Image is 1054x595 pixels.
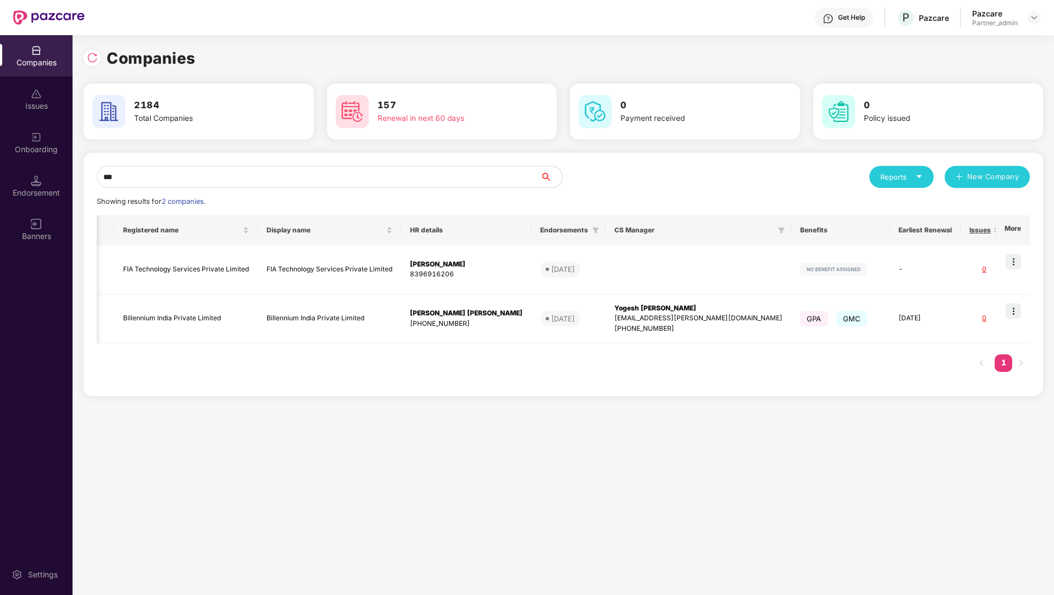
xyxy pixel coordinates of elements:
th: HR details [401,215,531,245]
div: [PERSON_NAME] [PERSON_NAME] [410,308,523,319]
div: Renewal in next 60 days [378,113,516,125]
h1: Companies [107,46,196,70]
span: search [540,173,562,181]
span: left [978,360,985,366]
h3: 0 [864,98,1002,113]
div: [EMAIL_ADDRESS][PERSON_NAME][DOMAIN_NAME] [614,313,783,324]
span: Issues [969,226,991,235]
span: filter [590,224,601,237]
span: Showing results for [97,197,206,205]
div: Pazcare [972,8,1018,19]
div: [PHONE_NUMBER] [410,319,523,329]
th: Issues [961,215,1008,245]
span: P [902,11,909,24]
div: Yogesh [PERSON_NAME] [614,303,783,314]
span: Endorsements [540,226,588,235]
span: Display name [267,226,384,235]
div: [PHONE_NUMBER] [614,324,783,334]
span: right [1018,360,1024,366]
img: svg+xml;base64,PHN2ZyB4bWxucz0iaHR0cDovL3d3dy53My5vcmcvMjAwMC9zdmciIHdpZHRoPSI2MCIgaGVpZ2h0PSI2MC... [336,95,369,128]
h3: 2184 [134,98,273,113]
div: Get Help [838,13,865,22]
span: New Company [967,171,1019,182]
img: svg+xml;base64,PHN2ZyBpZD0iUmVsb2FkLTMyeDMyIiB4bWxucz0iaHR0cDovL3d3dy53My5vcmcvMjAwMC9zdmciIHdpZH... [87,52,98,63]
img: icon [1006,254,1021,269]
div: Pazcare [919,13,949,23]
img: svg+xml;base64,PHN2ZyB4bWxucz0iaHR0cDovL3d3dy53My5vcmcvMjAwMC9zdmciIHdpZHRoPSI2MCIgaGVpZ2h0PSI2MC... [822,95,855,128]
img: svg+xml;base64,PHN2ZyB4bWxucz0iaHR0cDovL3d3dy53My5vcmcvMjAwMC9zdmciIHdpZHRoPSI2MCIgaGVpZ2h0PSI2MC... [579,95,612,128]
button: plusNew Company [945,166,1030,188]
td: [DATE] [890,294,961,344]
span: filter [778,227,785,233]
span: filter [592,227,599,233]
img: svg+xml;base64,PHN2ZyBpZD0iRHJvcGRvd24tMzJ4MzIiIHhtbG5zPSJodHRwOi8vd3d3LnczLm9yZy8yMDAwL3N2ZyIgd2... [1030,13,1039,22]
img: svg+xml;base64,PHN2ZyBpZD0iU2V0dGluZy0yMHgyMCIgeG1sbnM9Imh0dHA6Ly93d3cudzMub3JnLzIwMDAvc3ZnIiB3aW... [12,569,23,580]
span: 2 companies. [162,197,206,205]
div: 8396916206 [410,269,523,280]
img: svg+xml;base64,PHN2ZyBpZD0iSXNzdWVzX2Rpc2FibGVkIiB4bWxucz0iaHR0cDovL3d3dy53My5vcmcvMjAwMC9zdmciIH... [31,88,42,99]
img: svg+xml;base64,PHN2ZyB3aWR0aD0iMTQuNSIgaGVpZ2h0PSIxNC41IiB2aWV3Qm94PSIwIDAgMTYgMTYiIGZpbGw9Im5vbm... [31,175,42,186]
img: svg+xml;base64,PHN2ZyB4bWxucz0iaHR0cDovL3d3dy53My5vcmcvMjAwMC9zdmciIHdpZHRoPSI2MCIgaGVpZ2h0PSI2MC... [92,95,125,128]
h3: 157 [378,98,516,113]
div: Reports [880,171,923,182]
a: 1 [995,354,1012,371]
div: [DATE] [551,313,575,324]
th: Earliest Renewal [890,215,961,245]
img: svg+xml;base64,PHN2ZyB4bWxucz0iaHR0cDovL3d3dy53My5vcmcvMjAwMC9zdmciIHdpZHRoPSIxMjIiIGhlaWdodD0iMj... [800,263,867,276]
img: New Pazcare Logo [13,10,85,25]
td: Billennium India Private Limited [258,294,401,344]
div: Total Companies [134,113,273,125]
h3: 0 [620,98,759,113]
li: 1 [995,354,1012,372]
td: FIA Technology Services Private Limited [258,245,401,294]
li: Previous Page [973,354,990,372]
td: Billennium India Private Limited [114,294,258,344]
button: right [1012,354,1030,372]
div: 0 [969,264,999,275]
span: Registered name [123,226,241,235]
span: GPA [800,311,828,326]
div: 0 [969,313,999,324]
span: plus [956,173,963,182]
button: search [540,166,563,188]
img: svg+xml;base64,PHN2ZyBpZD0iQ29tcGFuaWVzIiB4bWxucz0iaHR0cDovL3d3dy53My5vcmcvMjAwMC9zdmciIHdpZHRoPS... [31,45,42,56]
button: left [973,354,990,372]
div: Partner_admin [972,19,1018,27]
img: svg+xml;base64,PHN2ZyBpZD0iSGVscC0zMngzMiIgeG1sbnM9Imh0dHA6Ly93d3cudzMub3JnLzIwMDAvc3ZnIiB3aWR0aD... [823,13,834,24]
img: icon [1006,303,1021,319]
span: caret-down [916,173,923,180]
div: Settings [25,569,61,580]
td: FIA Technology Services Private Limited [114,245,258,294]
span: CS Manager [614,226,774,235]
td: - [890,245,961,294]
img: svg+xml;base64,PHN2ZyB3aWR0aD0iMjAiIGhlaWdodD0iMjAiIHZpZXdCb3g9IjAgMCAyMCAyMCIgZmlsbD0ibm9uZSIgeG... [31,132,42,143]
span: filter [776,224,787,237]
th: Registered name [114,215,258,245]
th: More [996,215,1030,245]
img: svg+xml;base64,PHN2ZyB3aWR0aD0iMTYiIGhlaWdodD0iMTYiIHZpZXdCb3g9IjAgMCAxNiAxNiIgZmlsbD0ibm9uZSIgeG... [31,219,42,230]
div: Payment received [620,113,759,125]
div: [PERSON_NAME] [410,259,523,270]
div: Policy issued [864,113,1002,125]
th: Display name [258,215,401,245]
li: Next Page [1012,354,1030,372]
th: Benefits [791,215,890,245]
span: GMC [836,311,868,326]
div: [DATE] [551,264,575,275]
